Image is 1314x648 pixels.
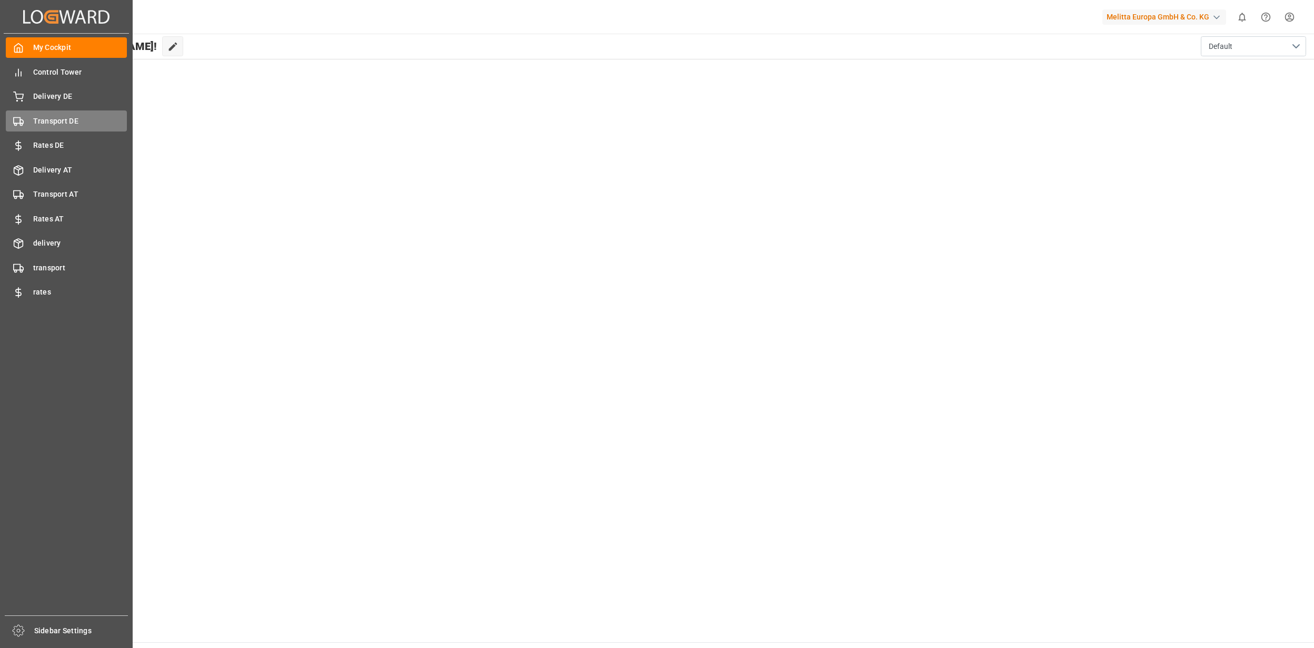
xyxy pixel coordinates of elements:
span: Sidebar Settings [34,625,128,636]
a: delivery [6,233,127,254]
a: Transport AT [6,184,127,205]
div: Melitta Europa GmbH & Co. KG [1102,9,1226,25]
span: rates [33,287,127,298]
span: My Cockpit [33,42,127,53]
span: Rates AT [33,214,127,225]
button: Melitta Europa GmbH & Co. KG [1102,7,1230,27]
a: Control Tower [6,62,127,82]
span: transport [33,262,127,274]
span: Transport DE [33,116,127,127]
span: Default [1209,41,1232,52]
a: My Cockpit [6,37,127,58]
span: Transport AT [33,189,127,200]
span: Delivery DE [33,91,127,102]
button: show 0 new notifications [1230,5,1254,29]
button: open menu [1201,36,1306,56]
a: Rates DE [6,135,127,156]
button: Help Center [1254,5,1278,29]
a: Delivery DE [6,86,127,107]
a: Rates AT [6,208,127,229]
a: transport [6,257,127,278]
a: Transport DE [6,110,127,131]
span: Delivery AT [33,165,127,176]
a: rates [6,282,127,302]
span: Control Tower [33,67,127,78]
span: delivery [33,238,127,249]
a: Delivery AT [6,159,127,180]
span: Rates DE [33,140,127,151]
